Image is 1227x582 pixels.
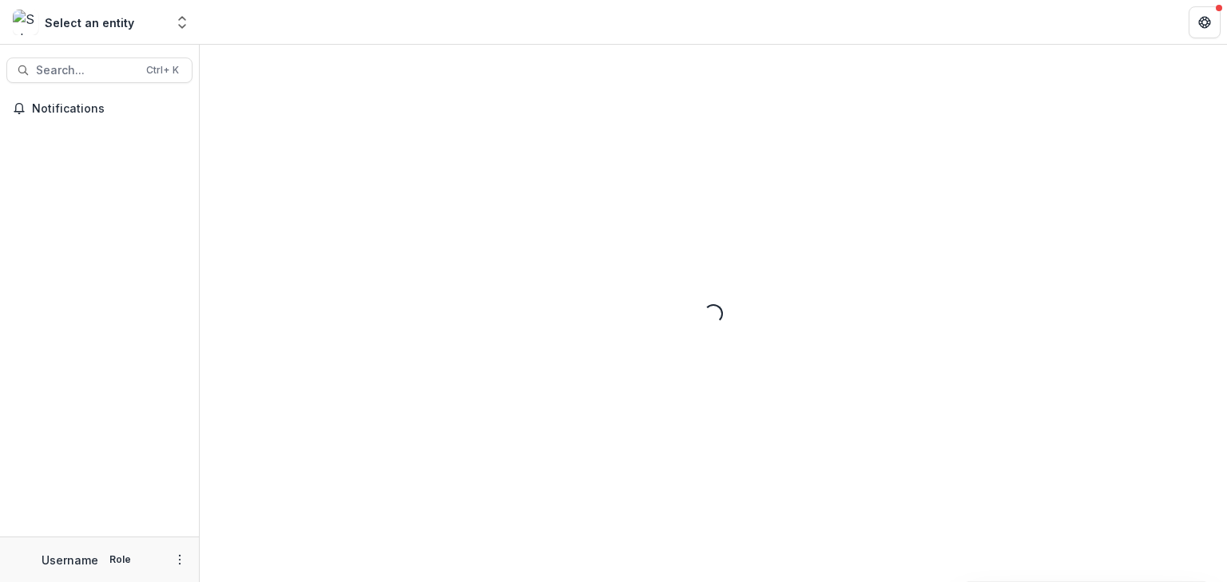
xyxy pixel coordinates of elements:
[45,14,134,31] div: Select an entity
[36,64,137,77] span: Search...
[170,550,189,569] button: More
[171,6,193,38] button: Open entity switcher
[32,102,186,116] span: Notifications
[1189,6,1221,38] button: Get Help
[13,10,38,35] img: Select an entity
[42,552,98,568] p: Username
[6,57,193,83] button: Search...
[6,96,193,121] button: Notifications
[143,61,182,79] div: Ctrl + K
[105,552,136,567] p: Role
